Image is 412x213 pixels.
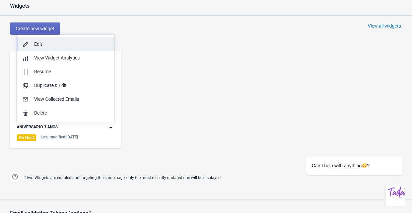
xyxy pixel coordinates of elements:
[16,26,54,31] span: Create new widget
[17,124,58,131] div: ANIVERSARIO 3 ANOS
[10,23,60,35] button: Create new widget
[368,23,401,29] div: View all widgets
[41,134,78,140] div: Last modified: [DATE]
[384,186,405,206] iframe: chat widget
[285,96,405,183] iframe: chat widget
[108,124,114,131] img: dropdown.png
[34,110,109,117] div: Delete
[10,172,20,182] img: help.png
[17,92,114,106] button: View Collected Emails
[34,82,109,89] div: Duplicate & Edit
[23,172,222,183] span: If two Widgets are enabled and targeting the same page, only the most recently updated one will b...
[34,96,109,103] div: View Collected Emails
[17,79,114,92] button: Duplicate & Edit
[17,106,114,120] button: Delete
[17,134,36,141] div: On Hold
